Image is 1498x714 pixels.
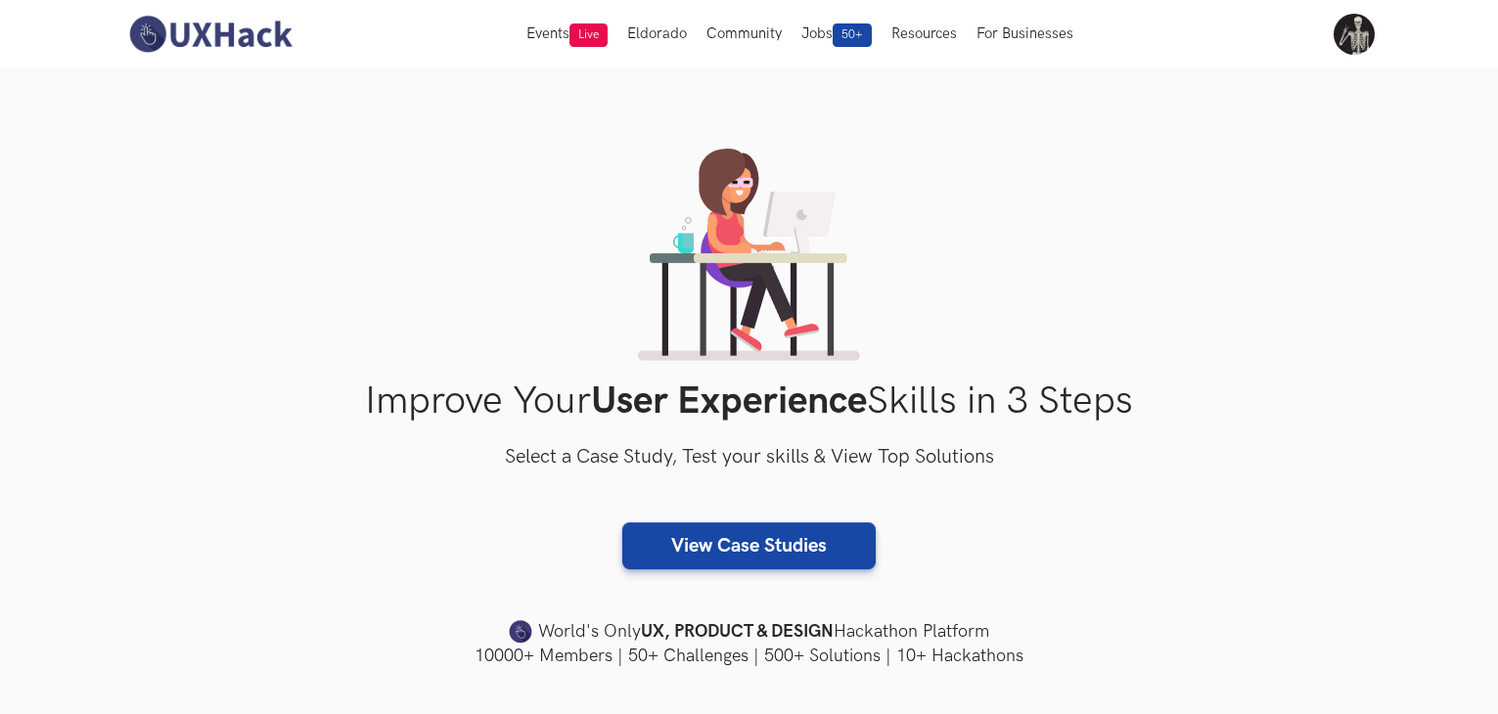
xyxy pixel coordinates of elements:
[591,379,867,424] strong: User Experience
[123,644,1376,668] h4: 10000+ Members | 50+ Challenges | 500+ Solutions | 10+ Hackathons
[638,149,860,361] img: lady working on laptop
[641,618,834,646] strong: UX, PRODUCT & DESIGN
[123,379,1376,424] h1: Improve Your Skills in 3 Steps
[123,442,1376,473] h3: Select a Case Study, Test your skills & View Top Solutions
[509,619,532,645] img: uxhack-favicon-image.png
[1334,14,1375,55] img: Your profile pic
[123,14,297,55] img: UXHack-logo.png
[833,23,872,47] span: 50+
[123,618,1376,646] h4: World's Only Hackathon Platform
[622,522,876,569] a: View Case Studies
[569,23,608,47] span: Live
